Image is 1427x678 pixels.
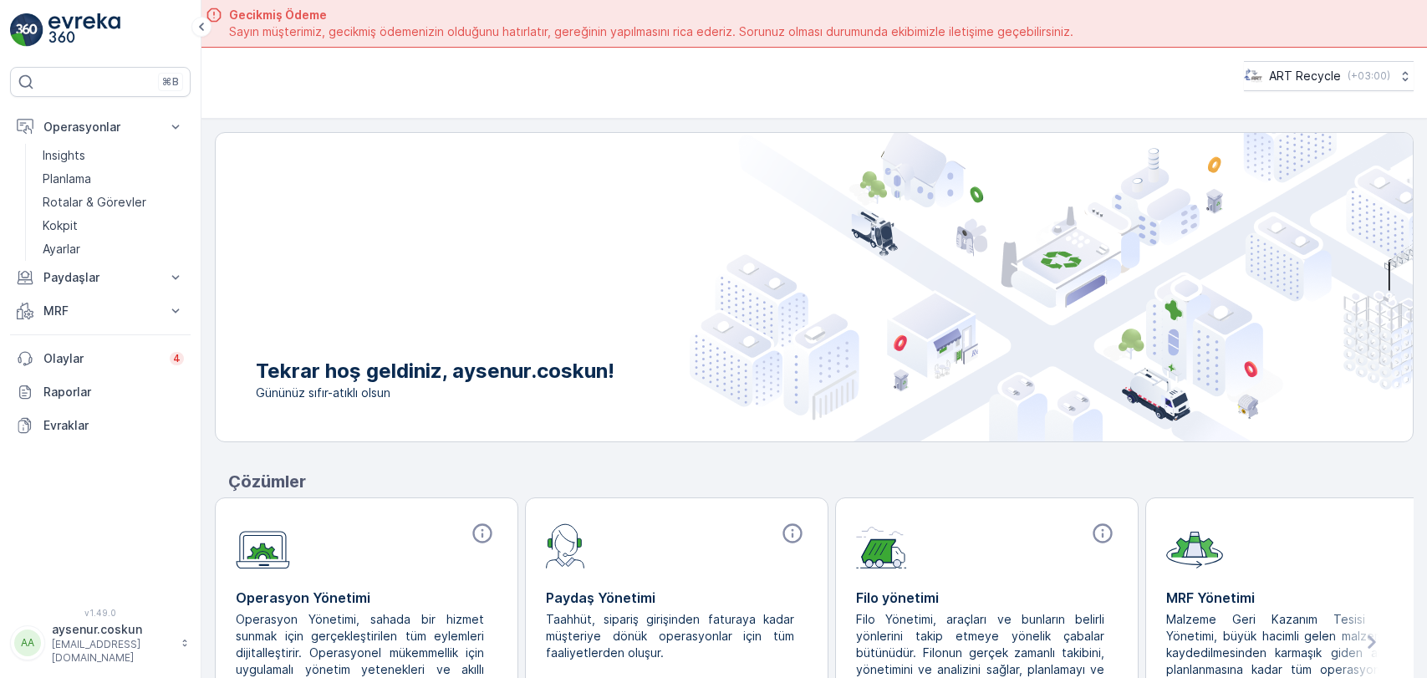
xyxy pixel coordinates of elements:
[10,13,43,47] img: logo
[173,352,181,365] p: 4
[43,350,160,367] p: Olaylar
[43,171,91,187] p: Planlama
[856,522,907,568] img: module-icon
[10,621,191,665] button: AAaysenur.coskun[EMAIL_ADDRESS][DOMAIN_NAME]
[36,214,191,237] a: Kokpit
[43,217,78,234] p: Kokpit
[1348,69,1390,83] p: ( +03:00 )
[546,611,794,661] p: Taahhüt, sipariş girişinden faturaya kadar müşteriye dönük operasyonlar için tüm faaliyetlerden o...
[1166,522,1223,568] img: module-icon
[10,375,191,409] a: Raporlar
[546,522,585,568] img: module-icon
[43,417,184,434] p: Evraklar
[546,588,808,608] p: Paydaş Yönetimi
[52,638,172,665] p: [EMAIL_ADDRESS][DOMAIN_NAME]
[10,409,191,442] a: Evraklar
[43,269,157,286] p: Paydaşlar
[36,167,191,191] a: Planlama
[256,358,614,385] p: Tekrar hoş geldiniz, aysenur.coskun!
[10,261,191,294] button: Paydaşlar
[36,191,191,214] a: Rotalar & Görevler
[690,133,1413,441] img: city illustration
[256,385,614,401] span: Gününüz sıfır-atıklı olsun
[43,241,80,257] p: Ayarlar
[48,13,120,47] img: logo_light-DOdMpM7g.png
[36,144,191,167] a: Insights
[43,119,157,135] p: Operasyonlar
[229,23,1073,40] span: Sayın müşterimiz, gecikmiş ödemenizin olduğunu hatırlatır, gereğinin yapılmasını rica ederiz. Sor...
[36,237,191,261] a: Ayarlar
[1244,61,1414,91] button: ART Recycle(+03:00)
[10,110,191,144] button: Operasyonlar
[43,194,146,211] p: Rotalar & Görevler
[43,147,85,164] p: Insights
[10,294,191,328] button: MRF
[229,7,1073,23] span: Gecikmiş Ödeme
[43,303,157,319] p: MRF
[856,588,1118,608] p: Filo yönetimi
[236,522,290,569] img: module-icon
[1244,67,1262,85] img: image_23.png
[228,469,1414,494] p: Çözümler
[52,621,172,638] p: aysenur.coskun
[236,588,497,608] p: Operasyon Yönetimi
[43,384,184,400] p: Raporlar
[10,342,191,375] a: Olaylar4
[10,608,191,618] span: v 1.49.0
[1269,68,1341,84] p: ART Recycle
[162,75,179,89] p: ⌘B
[14,630,41,656] div: AA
